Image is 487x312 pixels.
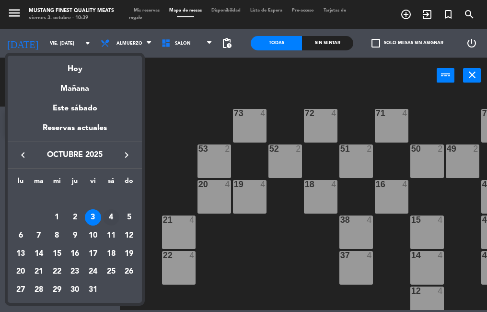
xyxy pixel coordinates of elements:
[118,149,135,161] button: keyboard_arrow_right
[121,209,137,226] div: 5
[48,281,66,299] td: 29 de octubre de 2025
[103,228,119,244] div: 11
[66,227,84,245] td: 9 de octubre de 2025
[12,264,29,280] div: 20
[12,263,30,281] td: 20 de octubre de 2025
[85,282,101,298] div: 31
[30,281,48,299] td: 28 de octubre de 2025
[30,263,48,281] td: 21 de octubre de 2025
[31,228,47,244] div: 7
[67,282,83,298] div: 30
[121,264,137,280] div: 26
[14,149,32,161] button: keyboard_arrow_left
[102,227,120,245] td: 11 de octubre de 2025
[48,227,66,245] td: 8 de octubre de 2025
[8,75,142,95] div: Mañana
[49,228,65,244] div: 8
[32,149,118,161] span: octubre 2025
[30,176,48,191] th: martes
[85,228,101,244] div: 10
[48,176,66,191] th: miércoles
[66,176,84,191] th: jueves
[84,245,102,263] td: 17 de octubre de 2025
[12,191,138,209] td: OCT.
[66,245,84,263] td: 16 de octubre de 2025
[67,209,83,226] div: 2
[102,263,120,281] td: 25 de octubre de 2025
[17,149,29,161] i: keyboard_arrow_left
[102,176,120,191] th: sábado
[120,227,139,245] td: 12 de octubre de 2025
[102,245,120,263] td: 18 de octubre de 2025
[31,264,47,280] div: 21
[67,246,83,262] div: 16
[66,209,84,227] td: 2 de octubre de 2025
[49,209,65,226] div: 1
[31,246,47,262] div: 14
[12,228,29,244] div: 6
[67,264,83,280] div: 23
[85,209,101,226] div: 3
[66,263,84,281] td: 23 de octubre de 2025
[84,176,102,191] th: viernes
[121,149,132,161] i: keyboard_arrow_right
[84,227,102,245] td: 10 de octubre de 2025
[12,282,29,298] div: 27
[12,176,30,191] th: lunes
[120,176,139,191] th: domingo
[12,281,30,299] td: 27 de octubre de 2025
[12,245,30,263] td: 13 de octubre de 2025
[8,122,142,142] div: Reservas actuales
[121,228,137,244] div: 12
[30,245,48,263] td: 14 de octubre de 2025
[102,209,120,227] td: 4 de octubre de 2025
[12,246,29,262] div: 13
[8,56,142,75] div: Hoy
[31,282,47,298] div: 28
[49,264,65,280] div: 22
[48,209,66,227] td: 1 de octubre de 2025
[120,209,139,227] td: 5 de octubre de 2025
[85,264,101,280] div: 24
[84,209,102,227] td: 3 de octubre de 2025
[49,246,65,262] div: 15
[103,264,119,280] div: 25
[120,263,139,281] td: 26 de octubre de 2025
[85,246,101,262] div: 17
[103,246,119,262] div: 18
[48,245,66,263] td: 15 de octubre de 2025
[121,246,137,262] div: 19
[66,281,84,299] td: 30 de octubre de 2025
[8,95,142,122] div: Este sábado
[84,281,102,299] td: 31 de octubre de 2025
[103,209,119,226] div: 4
[12,227,30,245] td: 6 de octubre de 2025
[67,228,83,244] div: 9
[120,245,139,263] td: 19 de octubre de 2025
[30,227,48,245] td: 7 de octubre de 2025
[48,263,66,281] td: 22 de octubre de 2025
[84,263,102,281] td: 24 de octubre de 2025
[49,282,65,298] div: 29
